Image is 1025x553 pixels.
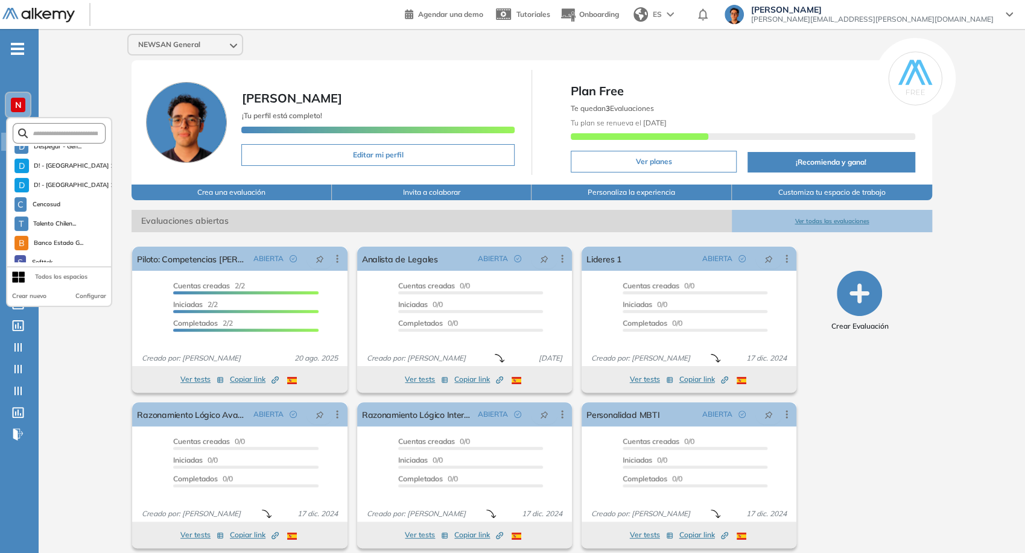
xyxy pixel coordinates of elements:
span: check-circle [738,255,746,262]
span: check-circle [514,411,521,418]
button: pushpin [755,405,782,424]
span: 0/0 [173,437,245,446]
span: Cuentas creadas [623,437,679,446]
span: Cencosud [31,200,62,209]
button: Crea una evaluación [132,185,332,200]
span: 2/2 [173,300,218,309]
span: D [19,180,25,190]
span: pushpin [316,409,324,419]
span: Tutoriales [516,10,550,19]
button: Configurar [75,291,106,301]
span: 0/0 [623,437,694,446]
button: Copiar link [230,372,279,387]
img: ESP [737,532,746,540]
a: Personalidad MBTI [586,402,659,426]
span: [PERSON_NAME][EMAIL_ADDRESS][PERSON_NAME][DOMAIN_NAME] [751,14,994,24]
span: ABIERTA [253,409,284,420]
span: 17 dic. 2024 [741,508,792,519]
span: Iniciadas [623,455,652,464]
span: 0/0 [398,474,458,483]
img: ESP [512,377,521,384]
button: Ver tests [630,528,673,542]
span: [DATE] [534,353,567,364]
span: 0/0 [398,318,458,327]
button: Invita a colaborar [332,185,532,200]
span: 0/0 [623,318,682,327]
span: Copiar link [230,374,279,385]
button: Copiar link [454,528,503,542]
b: [DATE] [641,118,667,127]
button: Copiar link [679,372,728,387]
a: Piloto: Competencias [PERSON_NAME]/Ssr [137,247,248,271]
button: Copiar link [230,528,279,542]
button: Ver tests [180,528,224,542]
span: ABIERTA [253,253,284,264]
span: check-circle [514,255,521,262]
span: Onboarding [579,10,619,19]
span: ES [653,9,662,20]
span: Despegar - Gen... [33,142,81,151]
button: pushpin [306,249,333,268]
span: Copiar link [454,529,503,540]
a: Razonamiento Lógico Avanzado [137,402,248,426]
img: Logo [2,8,75,23]
span: Creado por: [PERSON_NAME] [586,353,695,364]
span: B [19,238,25,248]
span: [PERSON_NAME] [751,5,994,14]
span: Crear Evaluación [831,321,888,332]
span: 0/0 [173,474,233,483]
span: 20 ago. 2025 [290,353,343,364]
span: 0/0 [173,455,218,464]
img: ESP [737,377,746,384]
span: D! - [GEOGRAPHIC_DATA] 17 [34,180,111,190]
span: Iniciadas [623,300,652,309]
span: N [15,100,22,110]
span: Evaluaciones abiertas [132,210,732,232]
span: Agendar una demo [418,10,483,19]
a: Analista de Legales [362,247,438,271]
button: pushpin [306,405,333,424]
span: Creado por: [PERSON_NAME] [137,508,246,519]
img: Foto de perfil [146,82,227,163]
span: [PERSON_NAME] [241,90,341,106]
span: 2/2 [173,318,233,327]
div: Todos los espacios [35,272,87,282]
span: 0/0 [623,474,682,483]
span: Completados [398,318,443,327]
img: ESP [512,532,521,540]
button: Ver tests [180,372,224,387]
span: Softtek [31,258,54,267]
a: Agendar una demo [405,6,483,21]
span: S [17,258,23,267]
span: Plan Free [571,82,915,100]
span: Tu plan se renueva el [571,118,667,127]
span: Talento Chilen... [33,219,77,229]
span: Completados [173,474,218,483]
button: Ver tests [630,372,673,387]
b: 3 [606,104,610,113]
button: Copiar link [679,528,728,542]
button: Crear Evaluación [831,271,888,332]
span: 0/0 [623,455,667,464]
button: Onboarding [560,2,619,28]
button: Ver tests [405,528,448,542]
span: 2/2 [173,281,245,290]
span: D [19,161,25,171]
i: - [11,48,24,50]
span: check-circle [290,255,297,262]
span: ABIERTA [478,253,508,264]
span: Creado por: [PERSON_NAME] [137,353,246,364]
button: Crear nuevo [12,291,46,301]
button: pushpin [531,249,557,268]
span: Copiar link [679,374,728,385]
span: Cuentas creadas [173,437,230,446]
span: Iniciadas [398,455,428,464]
span: ABIERTA [702,253,732,264]
span: D [19,142,25,151]
span: Creado por: [PERSON_NAME] [362,508,471,519]
span: ¡Tu perfil está completo! [241,111,322,120]
button: Customiza tu espacio de trabajo [732,185,932,200]
span: Iniciadas [173,455,203,464]
span: 0/0 [623,281,694,290]
img: ESP [287,377,297,384]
